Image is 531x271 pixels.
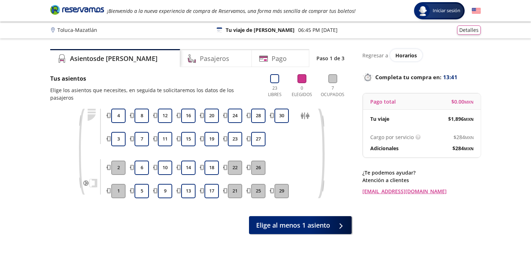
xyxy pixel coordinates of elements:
button: 20 [205,109,219,123]
iframe: Messagebird Livechat Widget [489,229,524,264]
span: $ 0.00 [451,98,474,105]
button: 1 [111,184,126,198]
button: 25 [251,184,265,198]
button: 15 [181,132,196,146]
button: 10 [158,161,172,175]
p: 7 Ocupados [319,85,346,98]
button: 3 [111,132,126,146]
a: [EMAIL_ADDRESS][DOMAIN_NAME] [362,187,481,195]
button: 4 [111,109,126,123]
button: 2 [111,161,126,175]
button: 23 [228,132,242,146]
button: 8 [135,109,149,123]
span: Elige al menos 1 asiento [256,220,330,230]
em: ¡Bienvenido a la nueva experiencia de compra de Reservamos, una forma más sencilla de comprar tus... [107,8,356,14]
p: 06:45 PM [DATE] [298,26,338,34]
p: ¿Te podemos ayudar? [362,169,481,176]
button: 13 [181,184,196,198]
button: 30 [274,109,289,123]
button: 19 [205,132,219,146]
div: Regresar a ver horarios [362,49,481,61]
small: MXN [464,117,474,122]
button: 28 [251,109,265,123]
p: Toluca - Mazatlán [57,26,97,34]
button: Elige al menos 1 asiento [249,216,352,234]
p: 23 Libres [265,85,285,98]
p: Elige los asientos que necesites, en seguida te solicitaremos los datos de los pasajeros [50,86,258,101]
span: $ 284 [452,144,474,152]
button: 12 [158,109,172,123]
p: Adicionales [370,144,399,152]
p: Paso 1 de 3 [316,54,344,62]
button: 7 [135,132,149,146]
span: $ 284 [454,133,474,141]
button: 9 [158,184,172,198]
p: Atención a clientes [362,176,481,184]
button: 29 [274,184,289,198]
button: 22 [228,161,242,175]
button: 24 [228,109,242,123]
p: Tus asientos [50,74,258,83]
span: Iniciar sesión [430,7,463,14]
button: 16 [181,109,196,123]
span: 13:41 [443,73,457,81]
p: 0 Elegidos [290,85,314,98]
button: 21 [228,184,242,198]
button: 14 [181,161,196,175]
button: English [472,6,481,15]
button: 6 [135,161,149,175]
p: Cargo por servicio [370,133,414,141]
h4: Pago [272,54,287,63]
button: 27 [251,132,265,146]
button: Detalles [457,25,481,35]
p: Completa tu compra en : [362,72,481,82]
span: Horarios [395,52,417,59]
i: Brand Logo [50,4,104,15]
button: 18 [205,161,219,175]
small: MXN [464,99,474,105]
small: MXN [464,146,474,151]
a: Brand Logo [50,4,104,17]
small: MXN [465,135,474,140]
p: Regresar a [362,52,388,59]
button: 17 [205,184,219,198]
button: 26 [251,161,265,175]
button: 5 [135,184,149,198]
p: Pago total [370,98,396,105]
p: Tu viaje [370,115,389,123]
span: $ 1,896 [448,115,474,123]
p: Tu viaje de [PERSON_NAME] [226,26,295,34]
h4: Pasajeros [200,54,229,63]
h4: Asientos de [PERSON_NAME] [70,54,158,63]
button: 11 [158,132,172,146]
